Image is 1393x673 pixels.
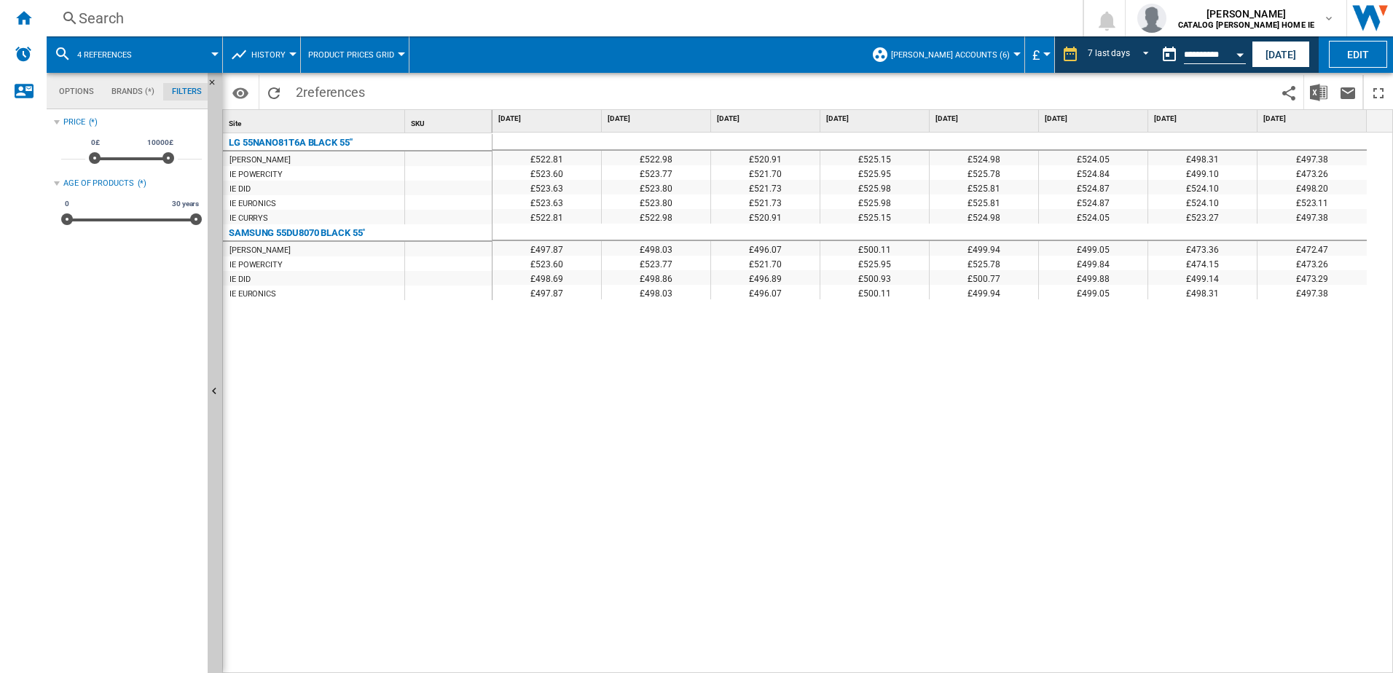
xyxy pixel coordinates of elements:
div: £498.69 [493,270,601,285]
button: 4 references [77,36,146,73]
div: £520.91 [711,151,820,165]
button: Edit [1329,41,1387,68]
div: £525.78 [930,165,1038,180]
div: £498.31 [1148,151,1257,165]
div: 4 references [54,36,215,73]
div: IE EURONICS [229,287,276,302]
span: [PERSON_NAME] Accounts (6) [891,50,1010,60]
span: [DATE] [935,114,1035,124]
div: £525.15 [820,151,929,165]
div: £473.36 [1148,241,1257,256]
div: LG 55NANO81T6A BLACK 55" [229,134,353,151]
div: £498.86 [602,270,710,285]
div: Site Sort None [226,110,404,133]
div: £524.05 [1039,151,1147,165]
img: profile.jpg [1137,4,1166,33]
div: IE DID [229,272,250,287]
md-menu: Currency [1025,36,1055,73]
div: £525.98 [820,180,929,194]
div: IE CURRYS [229,211,268,226]
span: 10000£ [145,137,175,149]
div: IE DID [229,182,250,197]
span: [DATE] [1045,114,1145,124]
button: Open calendar [1227,39,1253,66]
div: £524.87 [1039,194,1147,209]
div: £472.47 [1257,241,1367,256]
div: £525.98 [820,194,929,209]
md-select: REPORTS.WIZARD.STEPS.REPORT.STEPS.REPORT_OPTIONS.PERIOD: 7 last days [1086,43,1155,67]
div: £522.98 [602,151,710,165]
div: [DATE] [1042,110,1147,128]
div: £524.10 [1148,194,1257,209]
div: £523.60 [493,165,601,180]
div: £499.88 [1039,270,1147,285]
button: [DATE] [1252,41,1310,68]
div: £523.80 [602,180,710,194]
div: £498.03 [602,285,710,299]
div: £521.70 [711,256,820,270]
div: £498.20 [1257,180,1367,194]
md-tab-item: Options [50,83,103,101]
div: £499.05 [1039,241,1147,256]
button: Download in Excel [1304,75,1333,109]
div: £524.84 [1039,165,1147,180]
span: Product prices grid [308,50,394,60]
div: £522.98 [602,209,710,224]
div: [DATE] [933,110,1038,128]
div: £500.11 [820,285,929,299]
div: £523.60 [493,256,601,270]
div: £525.15 [820,209,929,224]
div: SKU Sort None [408,110,492,133]
div: £496.07 [711,285,820,299]
button: Maximize [1364,75,1393,109]
div: Sort None [226,110,404,133]
div: [DATE] [1260,110,1367,128]
span: [DATE] [1154,114,1254,124]
span: 0£ [89,137,102,149]
div: £524.98 [930,209,1038,224]
span: [DATE] [608,114,707,124]
div: £499.94 [930,241,1038,256]
div: IE EURONICS [229,197,276,211]
div: £499.14 [1148,270,1257,285]
div: £473.26 [1257,256,1367,270]
div: £499.05 [1039,285,1147,299]
div: Age of products [63,178,134,189]
div: £521.73 [711,180,820,194]
div: £525.95 [820,165,929,180]
div: £524.10 [1148,180,1257,194]
span: History [251,50,286,60]
div: £525.78 [930,256,1038,270]
div: [DATE] [714,110,820,128]
div: [DATE] [605,110,710,128]
span: 30 years [170,198,201,210]
div: [DATE] [1151,110,1257,128]
div: £522.81 [493,151,601,165]
span: £ [1032,47,1040,63]
div: £500.77 [930,270,1038,285]
div: £521.70 [711,165,820,180]
div: [DATE] [495,110,601,128]
span: 0 [63,198,71,210]
div: £473.29 [1257,270,1367,285]
div: £523.11 [1257,194,1367,209]
div: £499.10 [1148,165,1257,180]
img: alerts-logo.svg [15,45,32,63]
div: £525.81 [930,194,1038,209]
div: £497.38 [1257,209,1367,224]
div: £521.73 [711,194,820,209]
div: £525.81 [930,180,1038,194]
div: £497.38 [1257,151,1367,165]
div: £498.31 [1148,285,1257,299]
div: £497.38 [1257,285,1367,299]
div: £500.11 [820,241,929,256]
div: £496.07 [711,241,820,256]
div: £523.63 [493,194,601,209]
div: £524.87 [1039,180,1147,194]
span: references [303,84,365,100]
div: IE POWERCITY [229,258,283,272]
md-tab-item: Brands (*) [103,83,163,101]
div: £523.77 [602,256,710,270]
div: Sort None [408,110,492,133]
div: £523.27 [1148,209,1257,224]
